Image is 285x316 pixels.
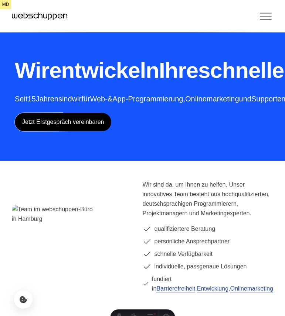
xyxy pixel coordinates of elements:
span: App-Programmierung, [112,95,185,103]
span: Seit [15,95,27,103]
span: Onlinemarketing [185,95,239,103]
span: Web- [90,95,107,103]
span: qualifiziertere Beratung [155,224,216,234]
span: & [108,95,112,103]
span: entwickeln [49,58,159,83]
span: Wir [15,58,49,83]
span: sind [58,95,72,103]
span: individuelle, passgenaue Lösungen [155,262,247,271]
span: für [81,95,90,103]
span: 15 [27,95,35,103]
p: Wir sind da, um Ihnen zu helfen. Unser innovatives Team besteht aus hochqualifizierten, deutschsp... [143,180,274,218]
a: Onlinemarketing [230,285,274,292]
img: Team im webschuppen-Büro in Hamburg [12,205,113,272]
span: fundiert in , , [152,274,273,294]
a: Barrierefreiheit [156,285,195,292]
span: schnelle [198,58,284,83]
span: Jahren [36,95,58,103]
button: Cookie-Einstellungen öffnen [14,290,33,309]
span: md [2,1,9,8]
span: schnelle Verfügbarkeit [155,249,213,259]
span: Ihre [159,58,198,83]
a: Entwicklung [197,285,228,292]
span: persönliche Ansprechpartner [155,237,230,246]
a: Jetzt Erstgespräch vereinbaren [15,113,111,131]
span: und [239,95,251,103]
a: Hauptseite besuchen [12,11,67,22]
span: Support [251,95,277,103]
span: wir [72,95,82,103]
button: Toggle Menu [143,9,274,24]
